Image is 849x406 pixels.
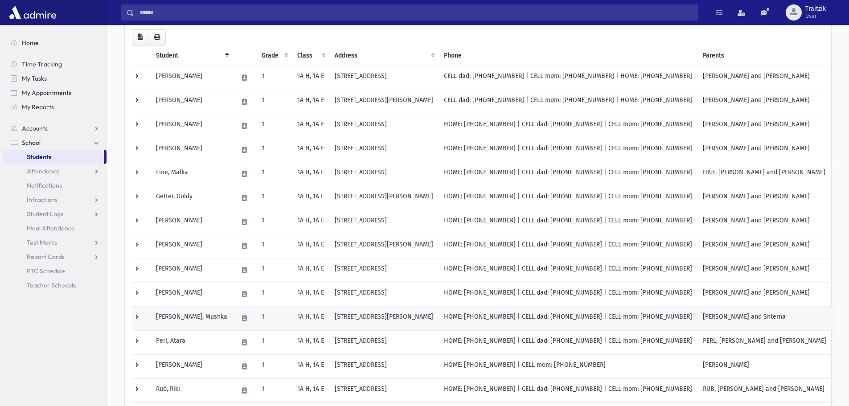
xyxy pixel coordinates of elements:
th: Student: activate to sort column descending [151,45,233,66]
td: [PERSON_NAME] [151,114,233,138]
td: [STREET_ADDRESS][PERSON_NAME] [329,234,439,258]
a: School [4,135,107,150]
td: 1 [256,354,292,378]
td: 1 [256,162,292,186]
span: Accounts [22,124,48,132]
td: 1A H, 1A E [292,138,329,162]
img: AdmirePro [7,4,58,21]
td: Perl, Atara [151,330,233,354]
td: 1A H, 1A E [292,306,329,330]
td: 1A H, 1A E [292,354,329,378]
td: [PERSON_NAME] [151,234,233,258]
td: [STREET_ADDRESS] [329,354,439,378]
td: 1A H, 1A E [292,258,329,282]
td: HOME: [PHONE_NUMBER] | CELL dad: [PHONE_NUMBER] | CELL mom: [PHONE_NUMBER] [439,378,697,402]
td: HOME: [PHONE_NUMBER] | CELL mom: [PHONE_NUMBER] [439,354,697,378]
a: Accounts [4,121,107,135]
td: [PERSON_NAME] and [PERSON_NAME] [697,258,835,282]
span: Students [27,153,51,161]
td: HOME: [PHONE_NUMBER] | CELL dad: [PHONE_NUMBER] | CELL mom: [PHONE_NUMBER] [439,138,697,162]
td: [STREET_ADDRESS] [329,114,439,138]
td: [STREET_ADDRESS] [329,162,439,186]
td: Getter, Goldy [151,186,233,210]
a: Report Cards [4,250,107,264]
td: [STREET_ADDRESS] [329,138,439,162]
th: Address: activate to sort column ascending [329,45,439,66]
td: [PERSON_NAME], Mushka [151,306,233,330]
span: Teacher Schedule [27,281,77,289]
th: Phone [439,45,697,66]
span: Infractions [27,196,57,204]
td: 1 [256,330,292,354]
a: My Appointments [4,86,107,100]
td: 1 [256,378,292,402]
td: RUB, [PERSON_NAME] and [PERSON_NAME] [697,378,835,402]
a: Notifications [4,178,107,193]
td: [PERSON_NAME] [151,90,233,114]
td: [PERSON_NAME] [151,210,233,234]
td: [PERSON_NAME] and [PERSON_NAME] [697,210,835,234]
td: HOME: [PHONE_NUMBER] | CELL dad: [PHONE_NUMBER] | CELL mom: [PHONE_NUMBER] [439,210,697,234]
a: My Tasks [4,71,107,86]
td: [PERSON_NAME] and [PERSON_NAME] [697,90,835,114]
td: HOME: [PHONE_NUMBER] | CELL dad: [PHONE_NUMBER] | CELL mom: [PHONE_NUMBER] [439,330,697,354]
td: [STREET_ADDRESS] [329,378,439,402]
span: User [805,12,826,20]
span: School [22,139,41,147]
th: Parents [697,45,835,66]
td: HOME: [PHONE_NUMBER] | CELL dad: [PHONE_NUMBER] | CELL mom: [PHONE_NUMBER] [439,258,697,282]
td: 1 [256,186,292,210]
td: HOME: [PHONE_NUMBER] | CELL dad: [PHONE_NUMBER] | CELL mom: [PHONE_NUMBER] [439,162,697,186]
span: PTC Schedule [27,267,65,275]
td: [STREET_ADDRESS] [329,210,439,234]
td: 1A H, 1A E [292,210,329,234]
td: 1 [256,114,292,138]
td: 1 [256,66,292,90]
td: 1 [256,138,292,162]
a: Students [4,150,104,164]
td: [STREET_ADDRESS][PERSON_NAME] [329,186,439,210]
input: Search [134,4,697,21]
td: [PERSON_NAME] and [PERSON_NAME] [697,186,835,210]
td: [PERSON_NAME] and [PERSON_NAME] [697,138,835,162]
td: 1 [256,282,292,306]
td: 1A H, 1A E [292,90,329,114]
td: HOME: [PHONE_NUMBER] | CELL dad: [PHONE_NUMBER] | CELL mom: [PHONE_NUMBER] [439,234,697,258]
a: Time Tracking [4,57,107,71]
span: My Reports [22,103,54,111]
td: [PERSON_NAME] [697,354,835,378]
span: Test Marks [27,238,57,246]
td: [PERSON_NAME] [151,258,233,282]
a: Infractions [4,193,107,207]
td: CELL dad: [PHONE_NUMBER] | CELL mom: [PHONE_NUMBER] | HOME: [PHONE_NUMBER] [439,66,697,90]
td: [STREET_ADDRESS] [329,282,439,306]
td: HOME: [PHONE_NUMBER] | CELL dad: [PHONE_NUMBER] | CELL mom: [PHONE_NUMBER] [439,186,697,210]
td: [PERSON_NAME] and [PERSON_NAME] [697,234,835,258]
td: 1A H, 1A E [292,162,329,186]
td: [PERSON_NAME] and [PERSON_NAME] [697,282,835,306]
a: My Reports [4,100,107,114]
span: Attendance [27,167,60,175]
td: 1A H, 1A E [292,186,329,210]
span: My Appointments [22,89,71,97]
td: [PERSON_NAME] [151,66,233,90]
td: Rub, Riki [151,378,233,402]
span: Report Cards [27,253,65,261]
span: My Tasks [22,74,47,82]
td: [STREET_ADDRESS] [329,330,439,354]
td: 1 [256,234,292,258]
span: Meal Attendance [27,224,75,232]
span: Home [22,39,39,47]
td: 1A H, 1A E [292,234,329,258]
span: Notifications [27,181,62,189]
td: [STREET_ADDRESS][PERSON_NAME] [329,90,439,114]
td: [STREET_ADDRESS] [329,66,439,90]
span: Time Tracking [22,60,62,68]
a: Student Logs [4,207,107,221]
td: [PERSON_NAME] [151,354,233,378]
td: [PERSON_NAME] and Shterna [697,306,835,330]
a: Attendance [4,164,107,178]
td: 1 [256,306,292,330]
td: HOME: [PHONE_NUMBER] | CELL dad: [PHONE_NUMBER] | CELL mom: [PHONE_NUMBER] [439,306,697,330]
a: Test Marks [4,235,107,250]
